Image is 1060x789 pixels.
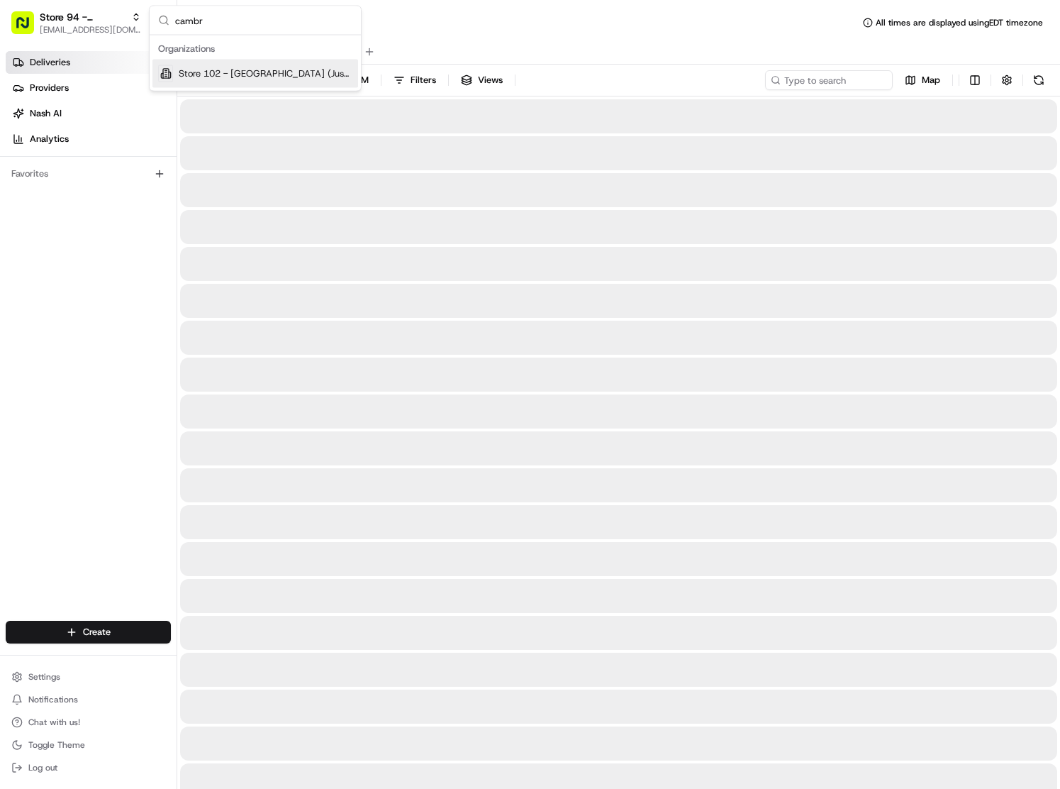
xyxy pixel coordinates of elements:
[114,311,233,337] a: 💻API Documentation
[6,162,171,185] div: Favorites
[30,56,70,69] span: Deliveries
[6,6,147,40] button: Store 94 - [PERSON_NAME] (Just Salad)[EMAIL_ADDRESS][DOMAIN_NAME]
[141,352,172,363] span: Pylon
[150,35,361,91] div: Suggestions
[152,38,358,60] div: Organizations
[6,102,177,125] a: Nash AI
[14,245,37,267] img: Regen Pajulas
[898,70,947,90] button: Map
[179,67,352,80] span: Store 102 - [GEOGRAPHIC_DATA] (Just Salad)
[28,762,57,773] span: Log out
[28,717,80,728] span: Chat with us!
[28,694,78,705] span: Notifications
[175,6,352,35] input: Search...
[765,70,893,90] input: Type to search
[120,319,131,330] div: 💻
[6,735,171,755] button: Toggle Theme
[28,671,60,683] span: Settings
[30,133,69,145] span: Analytics
[14,14,43,43] img: Nash
[83,626,111,639] span: Create
[28,317,108,331] span: Knowledge Base
[37,92,234,106] input: Clear
[14,319,26,330] div: 📗
[6,128,177,150] a: Analytics
[44,220,188,231] span: [PERSON_NAME] [PERSON_NAME]
[14,206,37,229] img: Joana Marie Avellanoza
[40,24,141,35] button: [EMAIL_ADDRESS][DOMAIN_NAME]
[28,259,40,270] img: 1736555255976-a54dd68f-1ca7-489b-9aae-adbdc363a1c4
[30,82,69,94] span: Providers
[100,351,172,363] a: Powered byPylon
[9,311,114,337] a: 📗Knowledge Base
[478,74,503,87] span: Views
[191,220,196,231] span: •
[6,77,177,99] a: Providers
[134,317,228,331] span: API Documentation
[6,51,177,74] a: Deliveries
[199,220,228,231] span: [DATE]
[220,182,258,199] button: See all
[106,258,111,270] span: •
[64,136,233,150] div: Start new chat
[922,74,940,87] span: Map
[6,758,171,778] button: Log out
[30,136,55,161] img: 1727276513143-84d647e1-66c0-4f92-a045-3c9f9f5dfd92
[64,150,195,161] div: We're available if you need us!
[6,712,171,732] button: Chat with us!
[6,667,171,687] button: Settings
[1029,70,1049,90] button: Refresh
[14,184,95,196] div: Past conversations
[241,140,258,157] button: Start new chat
[14,136,40,161] img: 1736555255976-a54dd68f-1ca7-489b-9aae-adbdc363a1c4
[876,17,1043,28] span: All times are displayed using EDT timezone
[454,70,509,90] button: Views
[114,258,143,270] span: [DATE]
[14,57,258,79] p: Welcome 👋
[40,10,125,24] button: Store 94 - [PERSON_NAME] (Just Salad)
[387,70,442,90] button: Filters
[44,258,104,270] span: Regen Pajulas
[30,107,62,120] span: Nash AI
[6,621,171,644] button: Create
[411,74,436,87] span: Filters
[28,221,40,232] img: 1736555255976-a54dd68f-1ca7-489b-9aae-adbdc363a1c4
[28,739,85,751] span: Toggle Theme
[6,690,171,710] button: Notifications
